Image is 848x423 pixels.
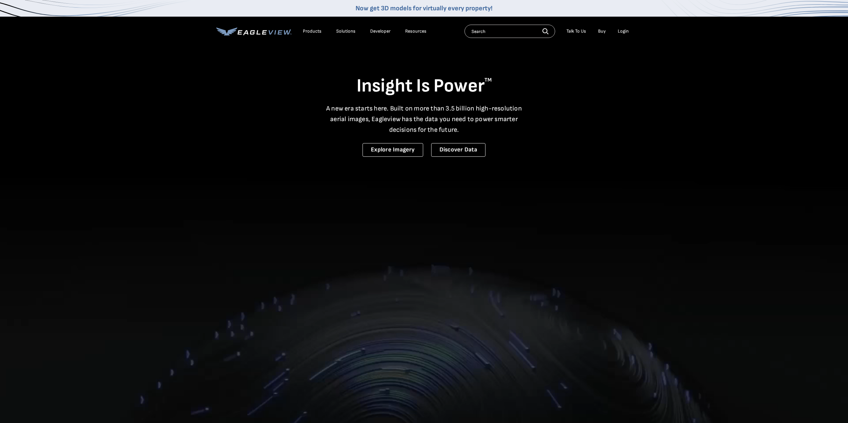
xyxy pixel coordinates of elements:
[464,25,555,38] input: Search
[322,103,526,135] p: A new era starts here. Built on more than 3.5 billion high-resolution aerial images, Eagleview ha...
[216,75,632,98] h1: Insight Is Power
[618,28,629,34] div: Login
[336,28,356,34] div: Solutions
[405,28,426,34] div: Resources
[303,28,322,34] div: Products
[484,77,492,83] sup: TM
[363,143,423,157] a: Explore Imagery
[370,28,391,34] a: Developer
[566,28,586,34] div: Talk To Us
[598,28,606,34] a: Buy
[356,4,492,12] a: Now get 3D models for virtually every property!
[431,143,485,157] a: Discover Data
